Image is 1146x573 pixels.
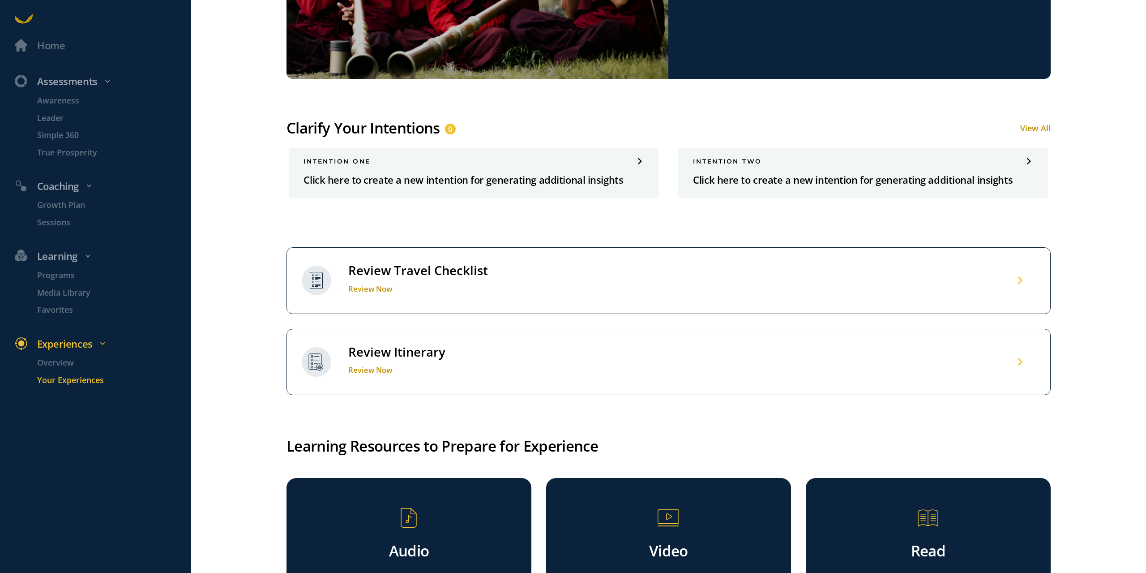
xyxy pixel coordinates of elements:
[22,199,191,211] a: Growth Plan
[348,344,445,360] div: Review Itinerary
[37,287,189,299] p: Media Library
[37,38,65,54] div: Home
[37,269,189,282] p: Programs
[37,146,189,159] p: True Prosperity
[22,216,191,229] a: Sessions
[22,95,191,107] a: Awareness
[448,123,452,136] span: 0
[22,374,191,387] a: Your Experiences
[289,148,659,198] a: INTENTION oneClick here to create a new intention for generating additional insights
[844,531,1012,566] div: Read
[37,199,189,211] p: Growth Plan
[37,129,189,142] p: Simple 360
[304,172,644,188] p: Click here to create a new intention for generating additional insights
[693,158,1033,165] div: INTENTION two
[22,304,191,316] a: Favorites
[22,112,191,124] a: Leader
[348,365,445,375] h1: Review Now
[37,216,189,229] p: Sessions
[1020,123,1051,134] a: View All
[584,531,753,566] div: Video
[37,112,189,124] p: Leader
[37,95,189,107] p: Awareness
[37,374,189,387] p: Your Experiences
[8,336,196,352] div: Experiences
[693,172,1033,188] p: Click here to create a new intention for generating additional insights
[678,148,1048,198] a: INTENTION twoClick here to create a new intention for generating additional insights
[22,146,191,159] a: True Prosperity
[325,531,493,566] div: Audio
[348,284,488,294] h1: Review Now
[286,118,440,138] div: Clarify Your Intentions
[22,287,191,299] a: Media Library
[22,129,191,142] a: Simple 360
[304,158,644,165] div: INTENTION one
[37,357,189,369] p: Overview
[8,248,196,264] div: Learning
[8,178,196,194] div: Coaching
[22,357,191,369] a: Overview
[37,304,189,316] p: Favorites
[8,73,196,90] div: Assessments
[22,269,191,282] a: Programs
[348,263,488,279] div: Review Travel Checklist
[286,435,1051,458] h1: Learning Resources to Prepare for Experience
